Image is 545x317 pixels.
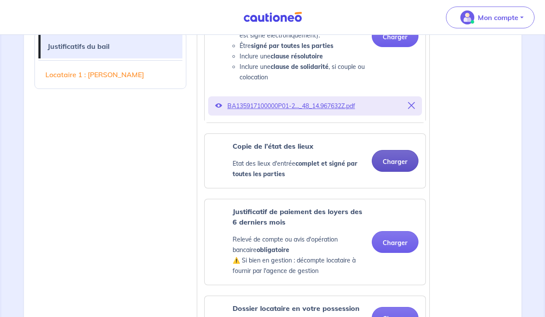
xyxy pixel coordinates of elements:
li: Inclure une , si couple ou colocation [240,61,365,82]
button: Voir [215,100,222,112]
strong: clause de solidarité [271,63,329,71]
a: Locataire 1 : [PERSON_NAME] [38,62,182,87]
strong: clause résolutoire [271,52,323,60]
img: Cautioneo [240,12,305,23]
li: Être [240,41,365,51]
p: Mon compte [478,12,518,23]
strong: Dossier locataire en votre possession [233,304,360,313]
div: categoryName: rent-receipt-landlord, userCategory: lessor [204,199,426,285]
p: Etat des lieux d'entrée [233,158,365,179]
strong: signé par toutes les parties [251,42,333,50]
a: Justificatifs du bail [41,34,182,58]
button: illu_account_valid_menu.svgMon compte [446,7,535,28]
button: Charger [372,150,418,172]
p: BA135917100000P01-2..._48_14.967632Z.pdf [227,100,403,112]
strong: Copie de l’état des lieux [233,142,313,150]
li: Inclure une [240,51,365,61]
p: Relevé de compte ou avis d'opération bancaire ⚠️ Si bien en gestion : décompte locataire à fourni... [233,234,365,276]
strong: obligatoire [257,246,289,254]
button: Supprimer [408,100,415,112]
button: Charger [372,25,418,47]
img: illu_account_valid_menu.svg [460,10,474,24]
div: categoryName: inventory-upon-arrival-landlord, userCategory: lessor [204,133,426,188]
button: Charger [372,231,418,253]
strong: Justificatif de paiement des loyers des 6 derniers mois [233,207,362,226]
